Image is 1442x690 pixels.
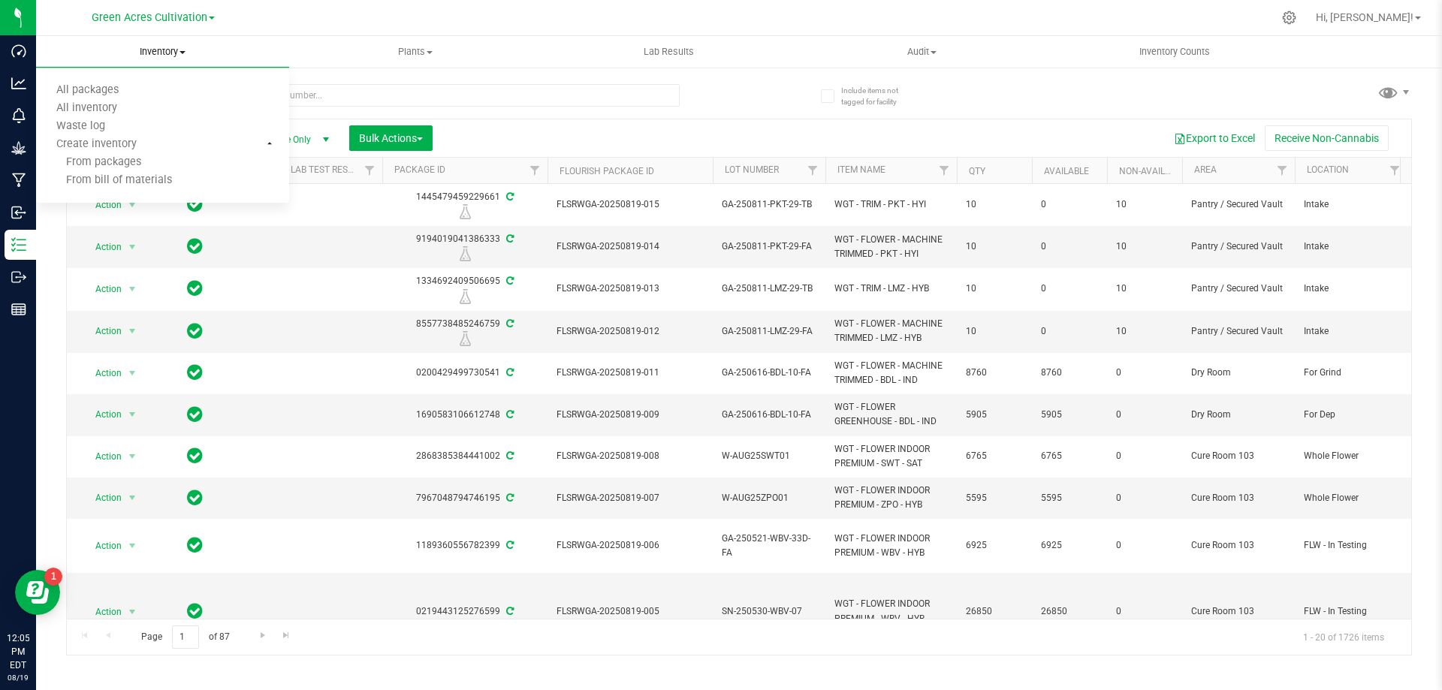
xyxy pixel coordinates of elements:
[1307,164,1349,175] a: Location
[557,324,704,339] span: FLSRWGA-20250819-012
[1304,408,1398,422] span: For Dep
[966,491,1023,505] span: 5595
[969,166,985,176] a: Qty
[722,532,816,560] span: GA-250521-WBV-33D-FA
[394,164,445,175] a: Package ID
[1191,324,1286,339] span: Pantry / Secured Vault
[1304,324,1398,339] span: Intake
[1304,449,1398,463] span: Whole Flower
[1041,324,1098,339] span: 0
[1316,11,1413,23] span: Hi, [PERSON_NAME]!
[966,282,1023,296] span: 10
[722,240,816,254] span: GA-250811-PKT-29-FA
[11,140,26,155] inline-svg: Grow
[504,409,514,420] span: Sync from Compliance System
[187,321,203,342] span: In Sync
[11,205,26,220] inline-svg: Inbound
[523,158,548,183] a: Filter
[504,367,514,378] span: Sync from Compliance System
[1116,366,1173,380] span: 0
[1116,491,1173,505] span: 0
[36,174,172,187] span: From bill of materials
[357,158,382,183] a: Filter
[1280,11,1299,25] div: Manage settings
[187,362,203,383] span: In Sync
[11,270,26,285] inline-svg: Outbound
[1191,197,1286,212] span: Pantry / Secured Vault
[36,84,139,97] span: All packages
[1044,166,1089,176] a: Available
[1304,538,1398,553] span: FLW - In Testing
[187,601,203,622] span: In Sync
[1191,366,1286,380] span: Dry Room
[1116,604,1173,619] span: 0
[36,156,141,169] span: From packages
[834,197,948,212] span: WGT - TRIM - PKT - HYI
[557,282,704,296] span: FLSRWGA-20250819-013
[1304,491,1398,505] span: Whole Flower
[1291,625,1396,648] span: 1 - 20 of 1726 items
[966,408,1023,422] span: 5905
[1119,45,1230,59] span: Inventory Counts
[722,324,816,339] span: GA-250811-LMZ-29-FA
[276,625,297,646] a: Go to the last page
[1191,538,1286,553] span: Cure Room 103
[82,279,122,300] span: Action
[82,321,122,342] span: Action
[834,532,948,560] span: WGT - FLOWER INDOOR PREMIUM - WBV - HYB
[795,36,1048,68] a: Audit
[380,408,550,422] div: 1690583106612748
[1265,125,1389,151] button: Receive Non-Cannabis
[1194,164,1217,175] a: Area
[834,484,948,512] span: WGT - FLOWER INDOOR PREMIUM - ZPO - HYB
[36,102,137,115] span: All inventory
[557,604,704,619] span: FLSRWGA-20250819-005
[834,317,948,345] span: WGT - FLOWER - MACHINE TRIMMED - LMZ - HYB
[82,404,122,425] span: Action
[82,535,122,556] span: Action
[66,84,680,107] input: Search Package ID, Item Name, SKU, Lot or Part Number...
[1116,282,1173,296] span: 10
[834,442,948,471] span: WGT - FLOWER INDOOR PREMIUM - SWT - SAT
[1116,538,1173,553] span: 0
[7,672,29,683] p: 08/19
[44,568,62,586] iframe: Resource center unread badge
[1191,282,1286,296] span: Pantry / Secured Vault
[1304,197,1398,212] span: Intake
[557,366,704,380] span: FLSRWGA-20250819-011
[1304,282,1398,296] span: Intake
[187,404,203,425] span: In Sync
[1304,240,1398,254] span: Intake
[1116,408,1173,422] span: 0
[380,204,550,219] div: R&D Lab Sample
[725,164,779,175] a: Lot Number
[289,36,542,68] a: Plants
[82,363,122,384] span: Action
[187,487,203,508] span: In Sync
[11,44,26,59] inline-svg: Dashboard
[187,445,203,466] span: In Sync
[380,491,550,505] div: 7967048794746195
[123,487,142,508] span: select
[841,85,916,107] span: Include items not tagged for facility
[722,449,816,463] span: W-AUG25SWT01
[11,302,26,317] inline-svg: Reports
[504,540,514,550] span: Sync from Compliance System
[966,538,1023,553] span: 6925
[557,197,704,212] span: FLSRWGA-20250819-015
[380,604,550,619] div: 0219443125276599
[722,604,816,619] span: SN-250530-WBV-07
[796,45,1048,59] span: Audit
[1304,604,1398,619] span: FLW - In Testing
[1191,408,1286,422] span: Dry Room
[542,36,795,68] a: Lab Results
[187,278,203,299] span: In Sync
[722,366,816,380] span: GA-250616-BDL-10-FA
[504,450,514,461] span: Sync from Compliance System
[36,45,289,59] span: Inventory
[15,570,60,615] iframe: Resource center
[380,289,550,304] div: R&D Lab Sample
[722,491,816,505] span: W-AUG25ZPO01
[172,625,199,649] input: 1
